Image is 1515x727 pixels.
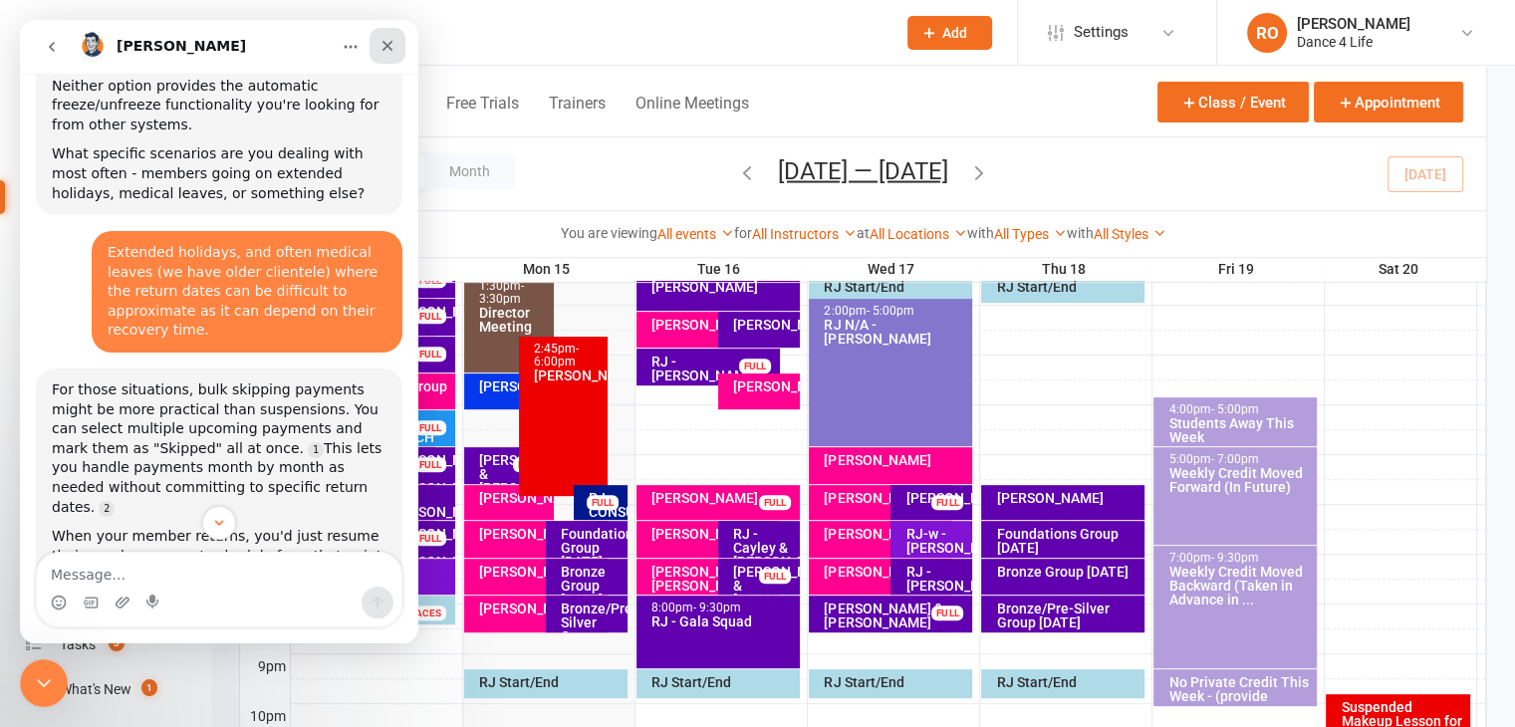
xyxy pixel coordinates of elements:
[732,379,796,393] div: [PERSON_NAME]
[1297,33,1410,51] div: Dance 4 Life
[479,279,524,306] span: - 3:30pm
[560,602,624,657] div: Bronze/Pre-Silver Group [DATE]
[478,602,604,615] div: [PERSON_NAME]
[63,575,79,591] button: Gif picker
[857,225,870,241] strong: at
[533,343,604,368] div: 2:45pm
[823,453,968,467] div: [PERSON_NAME]
[414,457,446,472] div: FULL
[732,527,796,569] div: RJ - Cayley & [PERSON_NAME]
[32,124,367,183] div: What specific scenarios are you dealing with most often - members going on extended holidays, med...
[995,527,1140,555] div: Foundations Group [DATE]
[16,349,382,721] div: Toby says…
[823,527,948,541] div: [PERSON_NAME]
[1167,466,1313,494] div: Weekly Credit Moved Forward (In Future)
[904,491,968,505] div: [PERSON_NAME]
[1324,257,1477,282] th: Sat 20
[391,606,446,620] div: 0 PLACES
[588,491,625,547] div: RJ-CONSULT - [PERSON_NAME]
[732,565,796,606] div: [PERSON_NAME] & [PERSON_NAME]
[462,257,634,282] th: Mon 15
[240,653,290,678] th: 9pm
[533,368,604,382] div: [PERSON_NAME]
[560,527,624,569] div: Foundations Group [DATE]
[288,422,304,438] a: Source reference 3144166:
[1167,552,1313,565] div: 7:00pm
[650,675,796,689] div: RJ Start/End
[478,491,549,505] div: [PERSON_NAME]
[1094,226,1166,242] a: All Styles
[634,257,807,282] th: Tue 16
[942,25,967,41] span: Add
[414,347,446,362] div: FULL
[1167,403,1313,416] div: 4:00pm
[904,527,968,555] div: RJ-w - [PERSON_NAME]
[20,659,68,707] iframe: Intercom live chat
[60,681,131,697] div: What's New
[424,153,515,189] button: Month
[650,565,776,593] div: [PERSON_NAME] [PERSON_NAME]
[759,569,791,584] div: FULL
[60,636,96,652] div: Tasks
[693,601,741,614] span: - 9:30pm
[904,565,968,593] div: RJ - [PERSON_NAME]
[866,304,913,318] span: - 5:00pm
[650,355,776,382] div: RJ - [PERSON_NAME]
[823,280,968,294] div: RJ Start/End
[823,305,968,318] div: 2:00pm
[141,679,157,696] span: 1
[478,379,549,393] div: [PERSON_NAME]
[387,527,451,569] div: [PERSON_NAME] & [PERSON_NAME]
[387,269,451,283] div: [PERSON_NAME]
[1167,675,1313,717] div: No Private Credit This Week - (provide reason per ...
[994,226,1067,242] a: All Types
[650,614,796,628] div: RJ - Gala Squad
[16,211,382,349] div: RJ says…
[17,533,381,567] textarea: Message…
[414,531,446,546] div: FULL
[88,223,367,321] div: Extended holidays, and often medical leaves (we have older clientele) where the return dates can ...
[72,211,382,333] div: Extended holidays, and often medical leaves (we have older clientele) where the return dates can ...
[823,602,968,629] div: [PERSON_NAME] & [PERSON_NAME]
[478,453,549,495] div: [PERSON_NAME] & [PERSON_NAME]
[995,280,1140,294] div: RJ Start/End
[31,575,47,591] button: Emoji picker
[995,675,1140,689] div: RJ Start/End
[561,225,657,241] strong: You are viewing
[1151,257,1324,282] th: Fri 19
[931,495,963,510] div: FULL
[995,491,1140,505] div: [PERSON_NAME]
[734,225,752,241] strong: for
[26,667,210,712] a: What's New1
[823,318,968,346] div: RJ N/A - [PERSON_NAME]
[1067,225,1094,241] strong: with
[126,575,142,591] button: Start recording
[967,225,994,241] strong: with
[182,486,216,520] button: Scroll to bottom
[823,491,948,505] div: [PERSON_NAME]
[907,16,992,50] button: Add
[414,309,446,324] div: FULL
[549,94,606,136] button: Trainers
[1074,10,1129,55] span: Settings
[478,527,604,541] div: [PERSON_NAME]
[79,481,95,497] a: Source reference 3144003:
[342,567,374,599] button: Send a message…
[1167,565,1313,606] div: Weekly Credit Moved Backward (Taken in Advance in ...
[931,606,963,620] div: FULL
[1167,453,1313,466] div: 5:00pm
[995,602,1140,629] div: Bronze/Pre-Silver Group [DATE]
[1314,82,1463,122] button: Appointment
[1210,402,1258,416] span: - 5:00pm
[16,349,382,705] div: For those situations, bulk skipping payments might be more practical than suspensions. You can se...
[387,305,451,319] div: [PERSON_NAME]
[1167,416,1313,444] div: Students Away This Week
[32,57,367,116] div: Neither option provides the automatic freeze/unfreeze functionality you're looking for from other...
[995,565,1140,579] div: Bronze Group [DATE]
[262,19,882,47] input: Search...
[95,575,111,591] button: Upload attachment
[26,622,210,667] a: Tasks 3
